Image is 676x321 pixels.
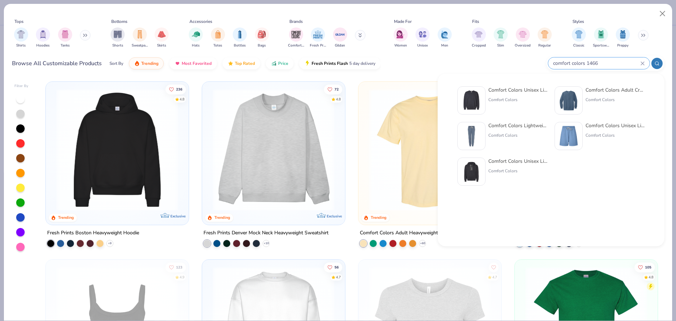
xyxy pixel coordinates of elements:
[175,61,180,66] img: most_fav.gif
[327,214,342,218] span: Exclusive
[223,57,260,69] button: Top Rated
[634,262,655,272] button: Like
[365,89,494,211] img: 029b8af0-80e6-406f-9fdc-fdf898547912
[169,57,217,69] button: Most Favorited
[656,7,669,20] button: Close
[14,84,29,89] div: Filter By
[255,27,269,48] div: filter for Bags
[114,30,122,38] img: Shorts Image
[324,84,342,94] button: Like
[209,89,338,211] img: f5d85501-0dbb-4ee4-b115-c08fa3845d83
[394,43,407,48] span: Women
[586,132,645,138] div: Comfort Colors
[39,30,47,38] img: Hoodies Image
[572,18,584,25] div: Styles
[17,30,25,38] img: Shirts Image
[324,262,342,272] button: Like
[645,265,651,269] span: 105
[394,18,412,25] div: Made For
[236,30,244,38] img: Bottles Image
[108,241,112,246] span: + 9
[234,43,246,48] span: Bottles
[235,61,255,66] span: Top Rated
[575,30,583,38] img: Classic Image
[180,274,185,280] div: 4.9
[36,27,50,48] button: filter button
[475,30,483,38] img: Cropped Image
[166,84,186,94] button: Like
[310,43,326,48] span: Fresh Prints
[538,43,551,48] span: Regular
[192,30,200,38] img: Hats Image
[336,97,341,102] div: 4.8
[211,27,225,48] button: filter button
[552,59,640,67] input: Try "T-Shirt"
[593,27,609,48] button: filter button
[360,229,455,237] div: Comfort Colors Adult Heavyweight T-Shirt
[461,125,482,147] img: e90485c2-bda2-4c56-95cf-7bd897df7ba4
[497,43,504,48] span: Slim
[299,57,381,69] button: Fresh Prints Flash5 day delivery
[497,30,505,38] img: Slim Image
[488,132,547,138] div: Comfort Colors
[170,214,186,218] span: Exclusive
[288,27,304,48] div: filter for Comfort Colors
[420,241,425,246] span: + 60
[14,18,24,25] div: Tops
[36,43,50,48] span: Hoodies
[649,274,653,280] div: 4.8
[192,43,200,48] span: Hats
[111,18,127,25] div: Bottoms
[419,30,427,38] img: Unisex Image
[14,27,28,48] div: filter for Shirts
[492,274,497,280] div: 4.7
[333,27,347,48] button: filter button
[233,27,247,48] div: filter for Bottles
[112,43,123,48] span: Shorts
[109,60,123,67] div: Sort By
[335,43,345,48] span: Gildan
[255,27,269,48] button: filter button
[180,97,185,102] div: 4.8
[336,274,341,280] div: 4.7
[558,89,580,111] img: 1f2d2499-41e0-44f5-b794-8109adf84418
[349,60,375,68] span: 5 day delivery
[310,27,326,48] div: filter for Fresh Prints
[396,30,405,38] img: Women Image
[515,27,531,48] div: filter for Oversized
[515,43,531,48] span: Oversized
[111,27,125,48] button: filter button
[47,229,139,237] div: Fresh Prints Boston Heavyweight Hoodie
[16,43,26,48] span: Shirts
[157,43,166,48] span: Skirts
[211,27,225,48] div: filter for Totes
[538,27,552,48] div: filter for Regular
[335,29,345,40] img: Gildan Image
[228,61,233,66] img: TopRated.gif
[394,27,408,48] button: filter button
[214,30,222,38] img: Totes Image
[541,30,549,38] img: Regular Image
[258,43,266,48] span: Bags
[461,89,482,111] img: 92253b97-214b-4b5a-8cde-29cfb8752a47
[558,125,580,147] img: f2d6ea8c-1882-4c20-b4ff-9a0f9567d9b8
[515,27,531,48] button: filter button
[472,43,486,48] span: Cropped
[213,43,222,48] span: Totes
[136,30,144,38] img: Sweatpants Image
[593,43,609,48] span: Sportswear
[58,27,72,48] button: filter button
[494,27,508,48] div: filter for Slim
[488,122,547,129] div: Comfort Colors Lightweight Adult Sweatpants
[166,262,186,272] button: Like
[472,27,486,48] div: filter for Cropped
[415,27,430,48] button: filter button
[441,30,449,38] img: Men Image
[288,43,304,48] span: Comfort Colors
[313,29,323,40] img: Fresh Prints Image
[288,27,304,48] button: filter button
[489,262,499,272] button: Like
[394,27,408,48] div: filter for Women
[334,87,339,91] span: 72
[338,89,467,211] img: a90f7c54-8796-4cb2-9d6e-4e9644cfe0fe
